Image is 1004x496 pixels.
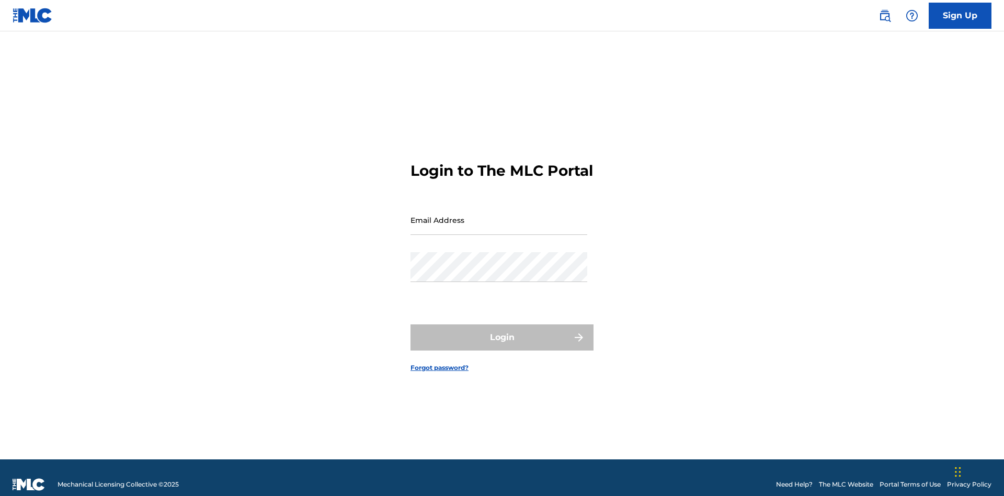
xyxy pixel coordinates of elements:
iframe: Chat Widget [952,446,1004,496]
h3: Login to The MLC Portal [410,162,593,180]
span: Mechanical Licensing Collective © 2025 [58,480,179,489]
a: The MLC Website [819,480,873,489]
img: help [906,9,918,22]
a: Portal Terms of Use [880,480,941,489]
a: Sign Up [929,3,991,29]
img: MLC Logo [13,8,53,23]
img: search [878,9,891,22]
div: Drag [955,456,961,488]
a: Need Help? [776,480,813,489]
a: Privacy Policy [947,480,991,489]
a: Public Search [874,5,895,26]
a: Forgot password? [410,363,469,373]
div: Help [902,5,922,26]
img: logo [13,478,45,491]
